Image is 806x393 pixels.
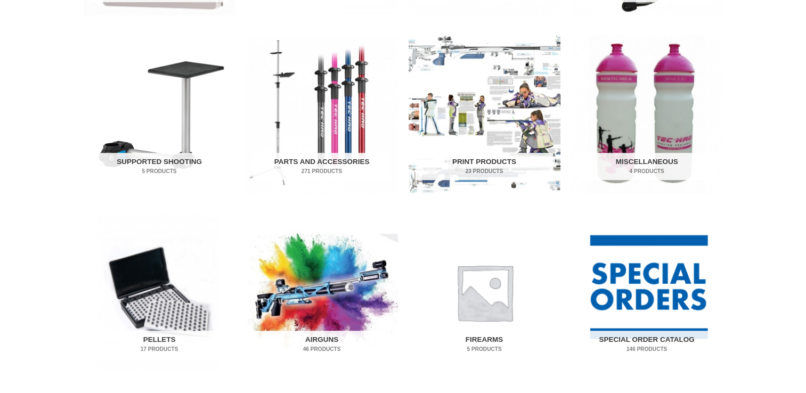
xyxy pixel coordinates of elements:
[84,35,235,193] a: Visit product category Supported Shooting
[253,167,390,175] mark: 271 Products
[578,331,715,358] h2: Special Order Catalog
[409,35,560,193] img: Print Products
[416,167,553,175] mark: 23 Products
[91,167,228,175] mark: 5 Products
[571,213,723,371] a: Visit product category Special Order Catalog
[416,153,553,181] h2: Print Products
[571,35,723,193] img: Miscellaneous
[91,331,228,358] h2: Pellets
[409,213,560,371] img: Firearms
[91,153,228,181] h2: Supported Shooting
[578,153,715,181] h2: Miscellaneous
[246,35,398,193] img: Parts and Accessories
[84,213,235,371] a: Visit product category Pellets
[246,35,398,193] a: Visit product category Parts and Accessories
[253,345,390,353] mark: 46 Products
[571,35,723,193] a: Visit product category Miscellaneous
[409,213,560,371] a: Visit product category Firearms
[571,213,723,371] img: Special Order Catalog
[246,213,398,371] img: Airguns
[253,331,390,358] h2: Airguns
[253,153,390,181] h2: Parts and Accessories
[409,35,560,193] a: Visit product category Print Products
[416,331,553,358] h2: Firearms
[578,167,715,175] mark: 4 Products
[84,213,235,371] img: Pellets
[416,345,553,353] mark: 5 Products
[84,35,235,193] img: Supported Shooting
[578,345,715,353] mark: 146 Products
[91,345,228,353] mark: 17 Products
[246,213,398,371] a: Visit product category Airguns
